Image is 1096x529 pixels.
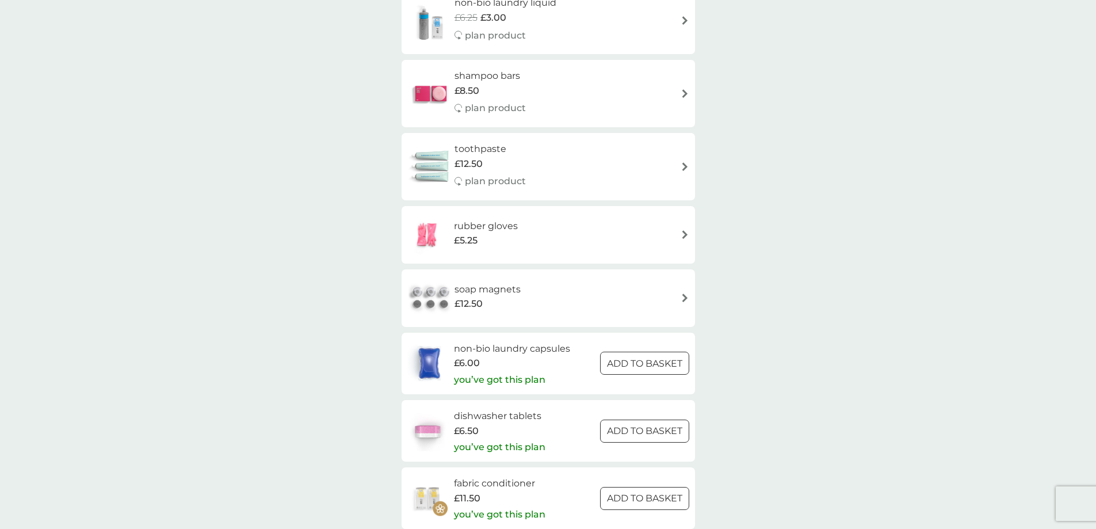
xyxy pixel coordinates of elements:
h6: dishwasher tablets [454,409,545,424]
span: £3.00 [480,10,506,25]
p: you’ve got this plan [454,372,545,387]
h6: soap magnets [455,282,521,297]
img: arrow right [681,230,689,239]
p: you’ve got this plan [454,440,545,455]
p: plan product [465,174,526,189]
img: soap magnets [407,278,455,318]
p: you’ve got this plan [454,507,545,522]
img: toothpaste [407,146,455,187]
h6: toothpaste [455,142,526,157]
span: £6.25 [455,10,478,25]
h6: fabric conditioner [454,476,545,491]
img: shampoo bars [407,74,455,114]
p: plan product [465,101,526,116]
p: ADD TO BASKET [607,491,682,506]
img: non-bio laundry capsules [407,343,451,383]
h6: rubber gloves [454,219,518,234]
button: ADD TO BASKET [600,487,689,510]
img: non-bio laundry liquid [407,1,455,41]
p: ADD TO BASKET [607,356,682,371]
span: £6.50 [454,424,479,439]
span: £6.00 [454,356,480,371]
span: £11.50 [454,491,480,506]
img: arrow right [681,16,689,25]
img: dishwasher tablets [407,411,448,451]
button: ADD TO BASKET [600,352,689,375]
img: arrow right [681,294,689,302]
p: plan product [465,28,526,43]
span: £12.50 [455,296,483,311]
h6: shampoo bars [455,68,526,83]
img: rubber gloves [407,215,448,255]
button: ADD TO BASKET [600,420,689,443]
span: £8.50 [455,83,479,98]
p: ADD TO BASKET [607,424,682,439]
span: £5.25 [454,233,478,248]
img: arrow right [681,89,689,98]
span: £12.50 [455,157,483,172]
img: arrow right [681,162,689,171]
img: fabric conditioner [407,478,448,519]
h6: non-bio laundry capsules [454,341,570,356]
